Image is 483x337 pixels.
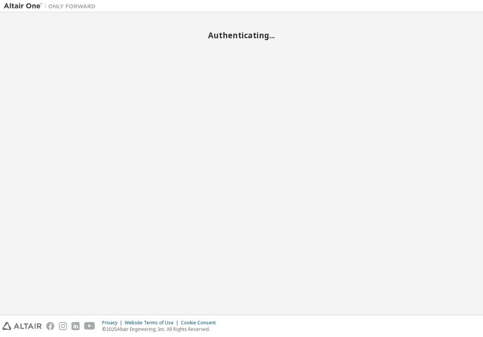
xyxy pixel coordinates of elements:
img: facebook.svg [46,322,54,330]
div: Privacy [102,320,125,326]
div: Website Terms of Use [125,320,181,326]
h2: Authenticating... [4,30,479,40]
div: Cookie Consent [181,320,220,326]
img: youtube.svg [84,322,95,330]
img: altair_logo.svg [2,322,42,330]
p: © 2025 Altair Engineering, Inc. All Rights Reserved. [102,326,220,332]
img: linkedin.svg [72,322,80,330]
img: Altair One [4,2,99,10]
img: instagram.svg [59,322,67,330]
